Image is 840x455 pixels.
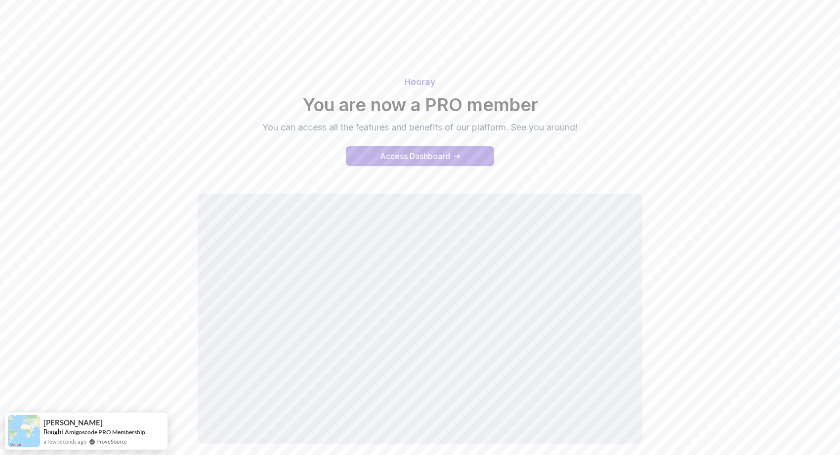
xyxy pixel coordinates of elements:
[8,415,40,447] img: provesource social proof notification image
[100,57,108,65] img: tab_keywords_by_traffic_grey.svg
[29,57,37,65] img: tab_domain_overview_orange.svg
[74,95,766,115] h2: You are now a PRO member
[43,418,103,427] span: [PERSON_NAME]
[16,26,24,34] img: website_grey.svg
[40,58,88,65] div: Domain Overview
[380,150,450,162] div: Access Dashboard
[65,428,145,436] a: Amigoscode PRO Membership
[43,437,86,446] span: a few seconds ago
[16,16,24,24] img: logo_orange.svg
[74,75,766,89] p: Hooray
[346,146,494,166] button: Access Dashboard
[96,437,127,446] a: ProveSource
[346,146,494,166] a: access-dashboard
[26,26,109,34] div: Domain: [DOMAIN_NAME]
[111,58,163,65] div: Keywords by Traffic
[28,16,48,24] div: v 4.0.25
[254,121,586,134] p: You can access all the features and benefits of our platform. See you around!
[198,194,642,444] iframe: welcome
[43,428,64,436] span: Bought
